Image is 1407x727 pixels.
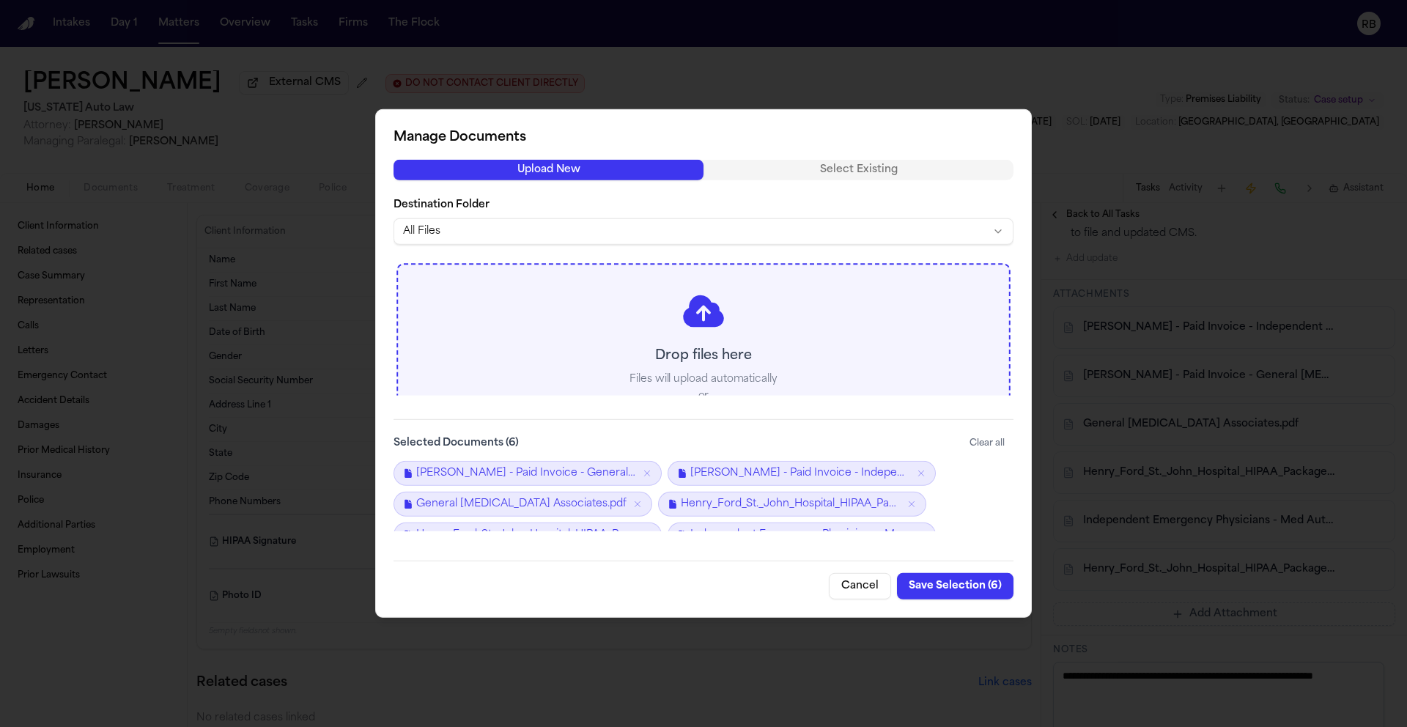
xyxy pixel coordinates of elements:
span: General [MEDICAL_DATA] Associates.pdf [416,497,627,512]
p: or [698,389,709,404]
button: Remove E. Mitchelle - Paid Invoice - General Radiology Associates.pdf [642,468,652,479]
label: Destination Folder [394,198,1013,213]
button: Remove Henry_Ford_St._John_Hospital_HIPAA_Package_2025_10_10.pdf [642,530,652,540]
span: Independent Emergency Physicians - Med Auth.pdf [690,528,910,542]
button: Select Existing [703,160,1013,180]
button: Upload New [394,160,703,180]
button: Remove Independent Emergency Physicians - Med Auth.pdf [916,530,926,540]
button: Clear all [961,432,1013,455]
label: Selected Documents ( 6 ) [394,436,519,451]
span: [PERSON_NAME] - Paid Invoice - General [MEDICAL_DATA] Associates.pdf [416,466,636,481]
p: Files will upload automatically [629,372,778,387]
span: Henry_Ford_St._John_Hospital_HIPAA_Package_2025_10_10 (1).pdf [681,497,901,512]
span: Henry_Ford_St._John_Hospital_HIPAA_Package_2025_10_10.pdf [416,528,636,542]
p: Drop files here [655,346,752,366]
button: Remove General Radiology Associates.pdf [632,499,643,509]
button: Remove E. Mitchell - Paid Invoice - Independent Emerg Phy.pdf [916,468,926,479]
button: Save Selection (6) [897,573,1013,599]
button: Remove Henry_Ford_St._John_Hospital_HIPAA_Package_2025_10_10 (1).pdf [906,499,917,509]
button: Cancel [829,573,891,599]
h2: Manage Documents [394,128,1013,148]
span: [PERSON_NAME] - Paid Invoice - Independent Emerg Phy.pdf [690,466,910,481]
